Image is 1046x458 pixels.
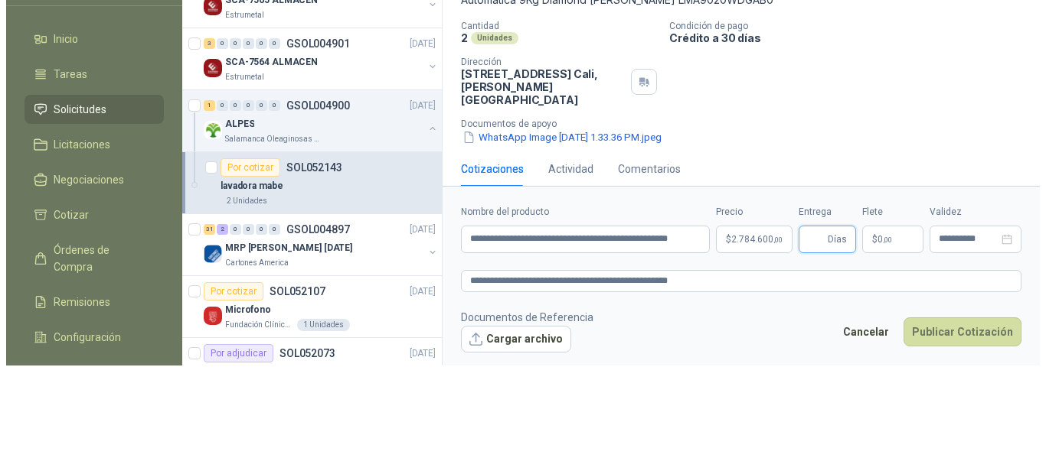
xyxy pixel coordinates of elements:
[280,38,344,49] p: GSOL004901
[211,100,222,111] div: 0
[198,220,433,269] a: 31 2 0 0 0 0 GSOL004897[DATE] Company LogoMRP [PERSON_NAME] [DATE]Cartones America
[710,205,786,219] label: Precio
[663,31,1028,44] p: Crédito a 30 días
[455,119,1028,129] p: Documentos de apoyo
[280,100,344,111] p: GSOL004900
[710,226,786,253] p: $2.784.600,00
[219,71,258,83] p: Estrumetal
[198,307,216,325] img: Company Logo
[47,66,81,83] span: Tareas
[793,205,850,219] label: Entrega
[219,365,345,379] p: Tijeras de coser ultra afiladas
[280,162,336,173] p: SOL052143
[18,24,158,54] a: Inicio
[18,60,158,89] a: Tareas
[822,226,841,252] span: Días
[47,206,83,223] span: Cotizar
[198,100,209,111] div: 1
[455,326,565,353] button: Cargar archivo
[176,152,436,214] a: Por cotizarSOL052143lavadora mabe2 Unidades
[176,276,436,338] a: Por cotizarSOL052107[DATE] Company LogoMicrofonoFundación Clínica Shaio1 Unidades
[18,235,158,281] a: Órdenes de Compra
[18,95,158,124] a: Solicitudes
[263,38,274,49] div: 0
[455,129,657,145] button: WhatsApp Image [DATE] 1.33.36 PM.jpeg
[280,224,344,235] p: GSOL004897
[219,9,258,21] p: Estrumetal
[871,235,886,244] span: 0
[404,99,430,113] p: [DATE]
[455,67,619,106] p: [STREET_ADDRESS] Cali , [PERSON_NAME][GEOGRAPHIC_DATA]
[455,57,619,67] p: Dirección
[404,37,430,51] p: [DATE]
[219,319,288,331] p: Fundación Clínica Shaio
[198,38,209,49] div: 3
[542,161,587,177] div: Actividad
[455,21,651,31] p: Cantidad
[263,100,274,111] div: 0
[47,101,100,118] span: Solicitudes
[250,224,261,235] div: 0
[219,257,283,269] p: Cartones America
[47,136,104,153] span: Licitaciones
[211,224,222,235] div: 2
[263,224,274,235] div: 0
[237,38,248,49] div: 0
[219,133,315,145] p: Salamanca Oleaginosas SAS
[18,165,158,194] a: Negociaciones
[211,38,222,49] div: 0
[856,205,917,219] label: Flete
[176,338,436,400] a: Por adjudicarSOL052073[DATE] Tijeras de coser ultra afiladas
[923,205,1015,219] label: Validez
[455,161,518,177] div: Cotizaciones
[291,319,344,331] div: 1 Unidades
[198,245,216,263] img: Company Logo
[198,121,216,139] img: Company Logo
[214,195,267,207] div: 2 Unidades
[47,294,104,310] span: Remisiones
[250,100,261,111] div: 0
[237,100,248,111] div: 0
[18,130,158,159] a: Licitaciones
[404,346,430,361] p: [DATE]
[198,282,257,300] div: Por cotizar
[767,235,776,244] span: ,00
[455,309,587,326] p: Documentos de Referencia
[224,38,235,49] div: 0
[18,358,158,387] a: Manuales y ayuda
[198,96,433,145] a: 1 0 0 0 0 0 GSOL004900[DATE] Company LogoALPESSalamanca Oleaginosas SAS
[219,241,346,255] p: MRP [PERSON_NAME] [DATE]
[47,329,115,346] span: Configuración
[273,348,329,359] p: SOL052073
[455,205,704,219] label: Nombre del producto
[263,286,319,297] p: SOL052107
[198,344,267,362] div: Por adjudicar
[219,117,248,132] p: ALPES
[18,323,158,352] a: Configuración
[198,224,209,235] div: 31
[829,317,891,346] button: Cancelar
[866,235,871,244] span: $
[198,34,433,83] a: 3 0 0 0 0 0 GSOL004901[DATE] Company LogoSCA-7564 ALMACENEstrumetal
[465,32,512,44] div: Unidades
[663,21,1028,31] p: Condición de pago
[47,171,118,188] span: Negociaciones
[404,223,430,237] p: [DATE]
[237,224,248,235] div: 0
[877,235,886,244] span: ,00
[856,226,917,253] p: $ 0,00
[455,31,462,44] p: 2
[214,179,276,193] p: lavadora mabe
[224,100,235,111] div: 0
[224,224,235,235] div: 0
[725,235,776,244] span: 2.784.600
[250,38,261,49] div: 0
[404,284,430,299] p: [DATE]
[198,59,216,77] img: Company Logo
[612,161,675,177] div: Comentarios
[897,317,1015,346] button: Publicar Cotización
[47,242,143,275] span: Órdenes de Compra
[47,364,135,381] span: Manuales y ayuda
[219,303,265,317] p: Microfono
[219,55,312,70] p: SCA-7564 ALMACEN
